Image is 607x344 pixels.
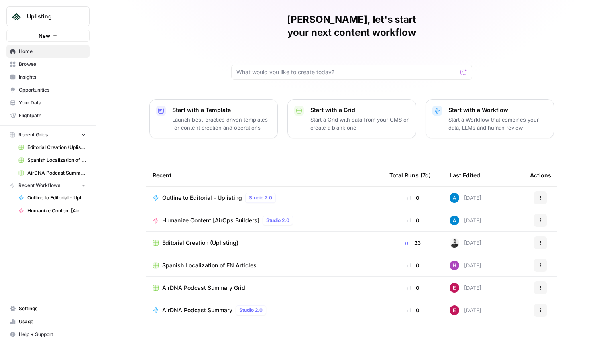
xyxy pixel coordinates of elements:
span: Outline to Editorial - Uplisting [27,194,86,202]
span: Editorial Creation (Uplisting) [162,239,238,247]
a: AirDNA Podcast Summary Grid [15,167,90,179]
span: AirDNA Podcast Summary Grid [162,284,245,292]
img: 6hq96n2leobrsvlurjgw6fk7c669 [450,283,459,293]
p: Start with a Template [172,106,271,114]
div: 0 [389,284,437,292]
a: Opportunities [6,83,90,96]
span: Usage [19,318,86,325]
div: Last Edited [450,164,480,186]
p: Launch best-practice driven templates for content creation and operations [172,116,271,132]
div: Total Runs (7d) [389,164,431,186]
a: Your Data [6,96,90,109]
div: [DATE] [450,305,481,315]
div: 23 [389,239,437,247]
span: Flightpath [19,112,86,119]
span: Browse [19,61,86,68]
span: AirDNA Podcast Summary Grid [27,169,86,177]
span: Home [19,48,86,55]
span: Insights [19,73,86,81]
img: o3cqybgnmipr355j8nz4zpq1mc6x [450,193,459,203]
a: Spanish Localization of EN Articles [153,261,377,269]
img: s3daeat8gwktyg8b6fk5sb8x1vos [450,261,459,270]
span: AirDNA Podcast Summary [162,306,232,314]
img: 6hq96n2leobrsvlurjgw6fk7c669 [450,305,459,315]
a: Humanize Content [AirOps Builders]Studio 2.0 [153,216,377,225]
div: 0 [389,194,437,202]
span: Spanish Localization of EN Articles [162,261,257,269]
button: Help + Support [6,328,90,341]
h1: [PERSON_NAME], let's start your next content workflow [231,13,472,39]
img: o3cqybgnmipr355j8nz4zpq1mc6x [450,216,459,225]
div: [DATE] [450,283,481,293]
span: Uplisting [27,12,75,20]
a: Usage [6,315,90,328]
div: Actions [530,164,551,186]
div: [DATE] [450,261,481,270]
span: Settings [19,305,86,312]
a: Editorial Creation (Uplisting) [15,141,90,154]
div: 0 [389,306,437,314]
a: Home [6,45,90,58]
span: Recent Grids [18,131,48,138]
button: Recent Workflows [6,179,90,191]
span: New [39,32,50,40]
a: Settings [6,302,90,315]
img: Uplisting Logo [9,9,24,24]
a: Spanish Localization of EN Articles [15,154,90,167]
span: Help + Support [19,331,86,338]
span: Opportunities [19,86,86,94]
a: Editorial Creation (Uplisting) [153,239,377,247]
span: Spanish Localization of EN Articles [27,157,86,164]
p: Start with a Workflow [448,106,547,114]
span: Outline to Editorial - Uplisting [162,194,242,202]
span: Studio 2.0 [266,217,289,224]
span: Your Data [19,99,86,106]
button: Start with a GridStart a Grid with data from your CMS or create a blank one [287,99,416,138]
span: Editorial Creation (Uplisting) [27,144,86,151]
div: 0 [389,261,437,269]
div: [DATE] [450,193,481,203]
a: Insights [6,71,90,83]
span: Studio 2.0 [239,307,263,314]
button: Workspace: Uplisting [6,6,90,26]
button: Recent Grids [6,129,90,141]
input: What would you like to create today? [236,68,457,76]
a: Flightpath [6,109,90,122]
div: [DATE] [450,216,481,225]
div: 0 [389,216,437,224]
span: Humanize Content [AirOps Builders] [162,216,259,224]
button: Start with a TemplateLaunch best-practice driven templates for content creation and operations [149,99,278,138]
a: Humanize Content [AirOps Builders] [15,204,90,217]
button: New [6,30,90,42]
img: tk4fd38h7lsi92jkuiz1rjly28yk [450,238,459,248]
p: Start a Workflow that combines your data, LLMs and human review [448,116,547,132]
p: Start a Grid with data from your CMS or create a blank one [310,116,409,132]
p: Start with a Grid [310,106,409,114]
span: Recent Workflows [18,182,60,189]
span: Studio 2.0 [249,194,272,202]
a: Outline to Editorial - Uplisting [15,191,90,204]
a: Browse [6,58,90,71]
a: Outline to Editorial - UplistingStudio 2.0 [153,193,377,203]
div: Recent [153,164,377,186]
span: Humanize Content [AirOps Builders] [27,207,86,214]
button: Start with a WorkflowStart a Workflow that combines your data, LLMs and human review [426,99,554,138]
div: [DATE] [450,238,481,248]
a: AirDNA Podcast Summary Grid [153,284,377,292]
a: AirDNA Podcast SummaryStudio 2.0 [153,305,377,315]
